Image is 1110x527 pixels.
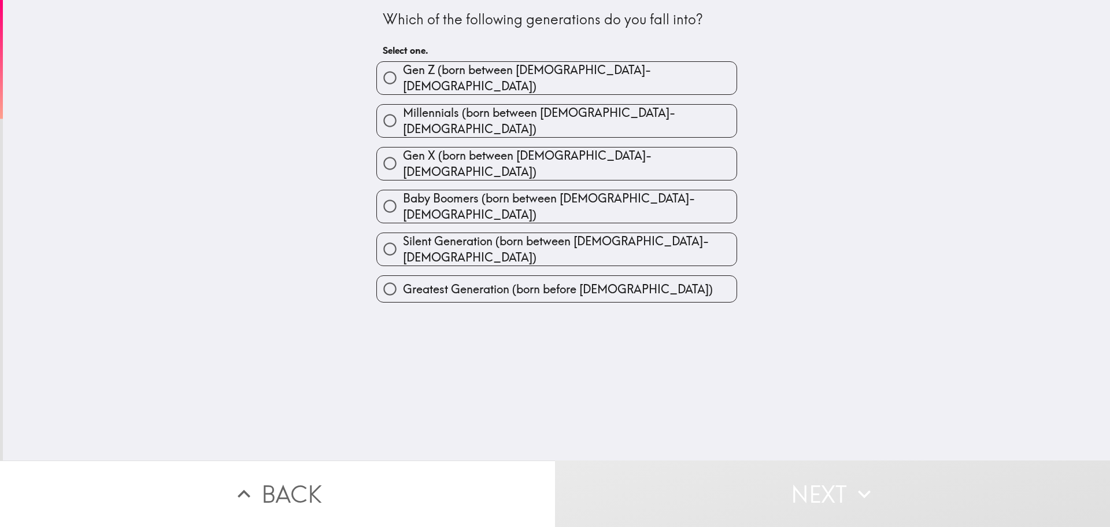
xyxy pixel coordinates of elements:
h6: Select one. [383,44,731,57]
button: Silent Generation (born between [DEMOGRAPHIC_DATA]-[DEMOGRAPHIC_DATA]) [377,233,737,266]
span: Baby Boomers (born between [DEMOGRAPHIC_DATA]-[DEMOGRAPHIC_DATA]) [403,190,737,223]
div: Which of the following generations do you fall into? [383,10,731,30]
button: Millennials (born between [DEMOGRAPHIC_DATA]-[DEMOGRAPHIC_DATA]) [377,105,737,137]
button: Baby Boomers (born between [DEMOGRAPHIC_DATA]-[DEMOGRAPHIC_DATA]) [377,190,737,223]
span: Greatest Generation (born before [DEMOGRAPHIC_DATA]) [403,281,713,297]
span: Silent Generation (born between [DEMOGRAPHIC_DATA]-[DEMOGRAPHIC_DATA]) [403,233,737,266]
button: Gen Z (born between [DEMOGRAPHIC_DATA]-[DEMOGRAPHIC_DATA]) [377,62,737,94]
span: Gen X (born between [DEMOGRAPHIC_DATA]-[DEMOGRAPHIC_DATA]) [403,148,737,180]
button: Next [555,460,1110,527]
button: Gen X (born between [DEMOGRAPHIC_DATA]-[DEMOGRAPHIC_DATA]) [377,148,737,180]
span: Gen Z (born between [DEMOGRAPHIC_DATA]-[DEMOGRAPHIC_DATA]) [403,62,737,94]
span: Millennials (born between [DEMOGRAPHIC_DATA]-[DEMOGRAPHIC_DATA]) [403,105,737,137]
button: Greatest Generation (born before [DEMOGRAPHIC_DATA]) [377,276,737,302]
